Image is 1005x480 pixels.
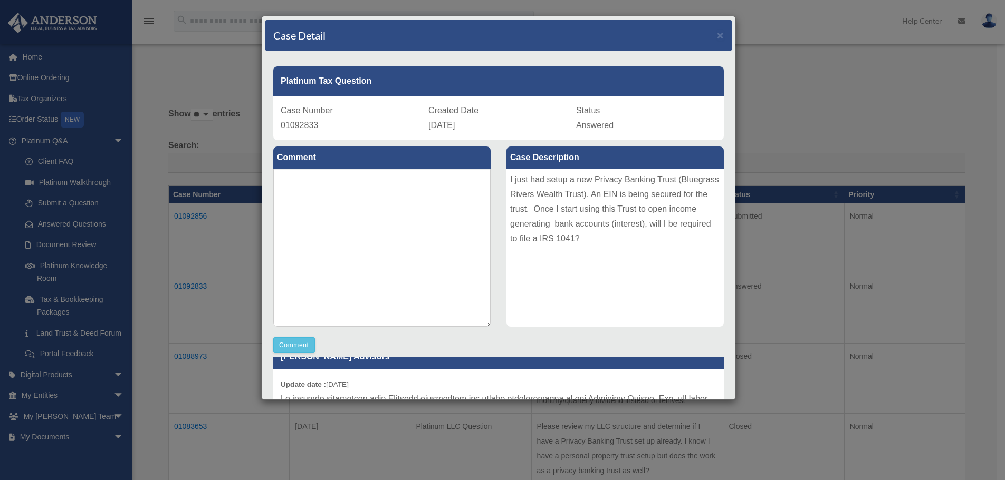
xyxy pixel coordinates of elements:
[281,380,326,388] b: Update date :
[576,121,614,130] span: Answered
[717,29,724,41] span: ×
[506,146,724,169] label: Case Description
[428,106,478,115] span: Created Date
[273,146,491,169] label: Comment
[506,169,724,327] div: I just had setup a new Privacy Banking Trust (Bluegrass Rivers Wealth Trust). An EIN is being sec...
[273,337,315,353] button: Comment
[273,344,724,369] p: [PERSON_NAME] Advisors
[576,106,600,115] span: Status
[273,66,724,96] div: Platinum Tax Question
[717,30,724,41] button: Close
[273,28,326,43] h4: Case Detail
[428,121,455,130] span: [DATE]
[281,106,333,115] span: Case Number
[281,121,318,130] span: 01092833
[281,380,349,388] small: [DATE]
